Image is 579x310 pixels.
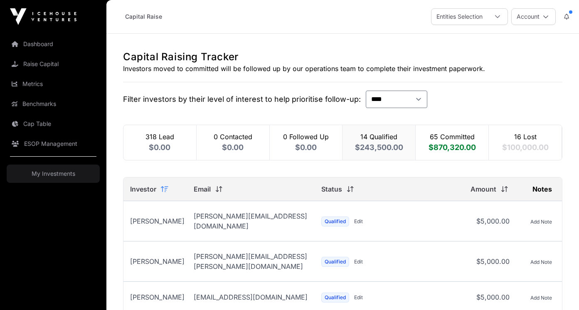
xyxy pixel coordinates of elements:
[10,8,76,25] img: Icehouse Ventures Logo
[354,258,363,265] button: Edit
[7,165,100,183] a: My Investments
[321,257,349,267] span: Qualified
[130,217,185,225] span: [PERSON_NAME]
[321,184,342,194] p: Status
[7,135,100,153] a: ESOP Management
[130,293,185,301] span: [PERSON_NAME]
[354,294,363,301] button: Edit
[194,184,211,194] p: Email
[502,143,549,152] span: $100,000.00
[130,257,185,266] span: [PERSON_NAME]
[511,8,556,25] button: Account
[194,252,307,271] span: [PERSON_NAME][EMAIL_ADDRESS][PERSON_NAME][DOMAIN_NAME]
[295,143,317,152] span: $0.00
[123,125,197,160] div: 318 Lead
[7,95,100,113] a: Benchmarks
[197,125,270,160] div: 0 Contacted
[149,143,170,152] span: $0.00
[321,293,349,303] span: Qualified
[530,295,552,301] button: Add Note
[194,212,307,230] span: [PERSON_NAME][EMAIL_ADDRESS][DOMAIN_NAME]
[530,259,552,266] button: Add Note
[7,115,100,133] a: Cap Table
[123,50,562,64] h1: Capital Raising Tracker
[342,125,416,160] div: 14 Qualified
[471,184,496,194] p: Amount
[476,293,510,301] span: $5,000.00
[7,75,100,93] a: Metrics
[476,257,510,266] span: $5,000.00
[532,184,552,194] p: Notes
[431,9,488,25] div: Entities Selection
[123,93,361,105] span: Filter investors by their level of interest to help prioritise follow-up:
[416,125,489,160] div: 65 Committed
[123,64,562,74] p: Investors moved to committed will be followed up by our operations team to complete their investm...
[321,217,349,226] span: Qualified
[530,219,552,225] button: Add Note
[120,9,168,25] a: Capital Raise
[489,125,562,160] div: 16 Lost
[130,184,156,194] p: Investor
[194,293,308,301] span: [EMAIL_ADDRESS][DOMAIN_NAME]
[7,35,100,53] a: Dashboard
[476,217,510,225] span: $5,000.00
[429,143,476,152] span: $870,320.00
[537,270,579,310] iframe: Chat Widget
[7,55,100,73] a: Raise Capital
[354,218,363,225] button: Edit
[355,143,403,152] span: $243,500.00
[270,125,343,160] div: 0 Followed Up
[222,143,244,152] span: $0.00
